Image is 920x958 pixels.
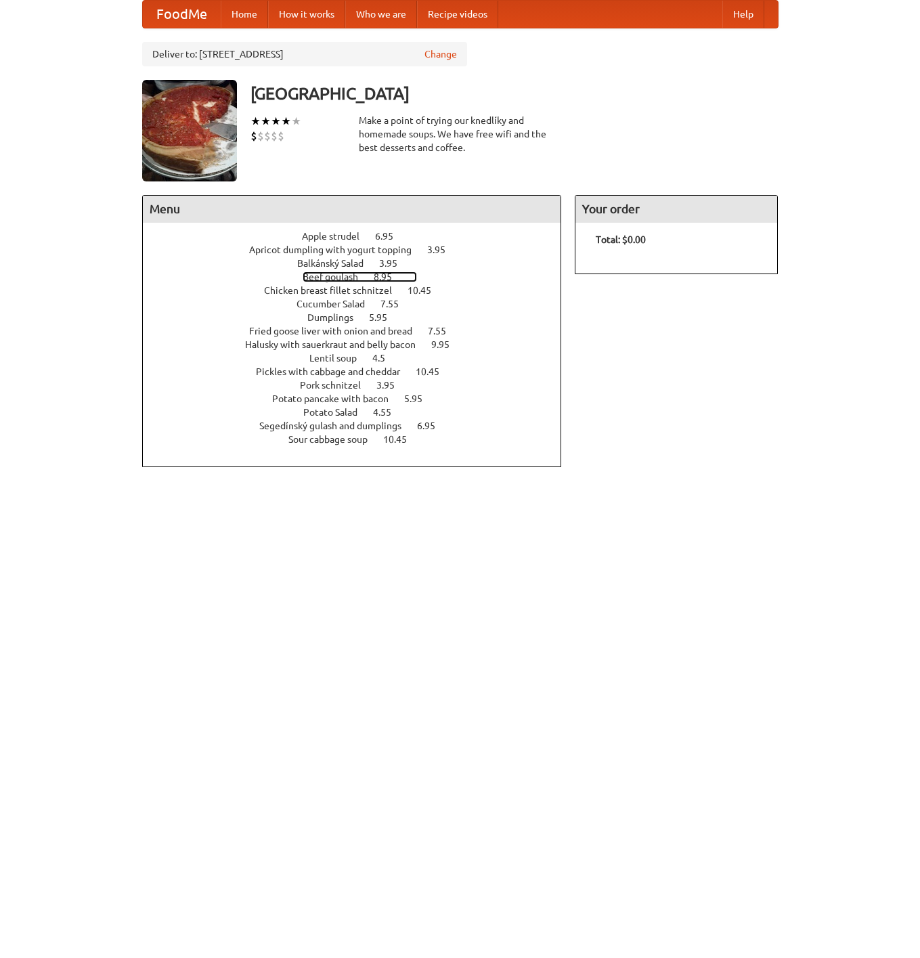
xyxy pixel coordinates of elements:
span: 6.95 [417,420,449,431]
a: Home [221,1,268,28]
span: Potato pancake with bacon [272,393,402,404]
a: Dumplings 5.95 [307,312,412,323]
span: 10.45 [408,285,445,296]
a: Pickles with cabbage and cheddar 10.45 [256,366,464,377]
a: Beef goulash 8.95 [303,271,417,282]
li: $ [264,129,271,144]
span: Dumplings [307,312,367,323]
li: $ [271,129,278,144]
a: Segedínský gulash and dumplings 6.95 [259,420,460,431]
span: Chicken breast fillet schnitzel [264,285,406,296]
div: Make a point of trying our knedlíky and homemade soups. We have free wifi and the best desserts a... [359,114,562,154]
a: Help [722,1,764,28]
span: 5.95 [369,312,401,323]
span: Pork schnitzel [300,380,374,391]
span: Potato Salad [303,407,371,418]
a: Potato Salad 4.55 [303,407,416,418]
span: 4.55 [373,407,405,418]
span: Balkánský Salad [297,258,377,269]
a: How it works [268,1,345,28]
span: 5.95 [404,393,436,404]
li: ★ [250,114,261,129]
span: 7.55 [380,299,412,309]
span: Apple strudel [302,231,373,242]
a: Potato pancake with bacon 5.95 [272,393,447,404]
li: ★ [281,114,291,129]
a: FoodMe [143,1,221,28]
img: angular.jpg [142,80,237,181]
span: Segedínský gulash and dumplings [259,420,415,431]
a: Apple strudel 6.95 [302,231,418,242]
span: 4.5 [372,353,399,364]
a: Apricot dumpling with yogurt topping 3.95 [249,244,470,255]
a: Pork schnitzel 3.95 [300,380,420,391]
span: Halusky with sauerkraut and belly bacon [245,339,429,350]
a: Lentil soup 4.5 [309,353,410,364]
span: 10.45 [416,366,453,377]
li: ★ [271,114,281,129]
li: $ [257,129,264,144]
a: Cucumber Salad 7.55 [297,299,424,309]
span: Beef goulash [303,271,372,282]
span: 3.95 [376,380,408,391]
h3: [GEOGRAPHIC_DATA] [250,80,779,107]
span: Lentil soup [309,353,370,364]
span: 6.95 [375,231,407,242]
a: Chicken breast fillet schnitzel 10.45 [264,285,456,296]
a: Recipe videos [417,1,498,28]
span: 3.95 [427,244,459,255]
span: Fried goose liver with onion and bread [249,326,426,336]
li: $ [250,129,257,144]
div: Deliver to: [STREET_ADDRESS] [142,42,467,66]
a: Balkánský Salad 3.95 [297,258,422,269]
a: Fried goose liver with onion and bread 7.55 [249,326,471,336]
span: 3.95 [379,258,411,269]
span: 7.55 [428,326,460,336]
a: Change [424,47,457,61]
li: $ [278,129,284,144]
span: Sour cabbage soup [288,434,381,445]
h4: Menu [143,196,561,223]
span: Apricot dumpling with yogurt topping [249,244,425,255]
li: ★ [291,114,301,129]
span: Cucumber Salad [297,299,378,309]
span: 9.95 [431,339,463,350]
li: ★ [261,114,271,129]
b: Total: $0.00 [596,234,646,245]
h4: Your order [575,196,777,223]
span: 8.95 [374,271,406,282]
a: Sour cabbage soup 10.45 [288,434,432,445]
span: 10.45 [383,434,420,445]
a: Halusky with sauerkraut and belly bacon 9.95 [245,339,475,350]
span: Pickles with cabbage and cheddar [256,366,414,377]
a: Who we are [345,1,417,28]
